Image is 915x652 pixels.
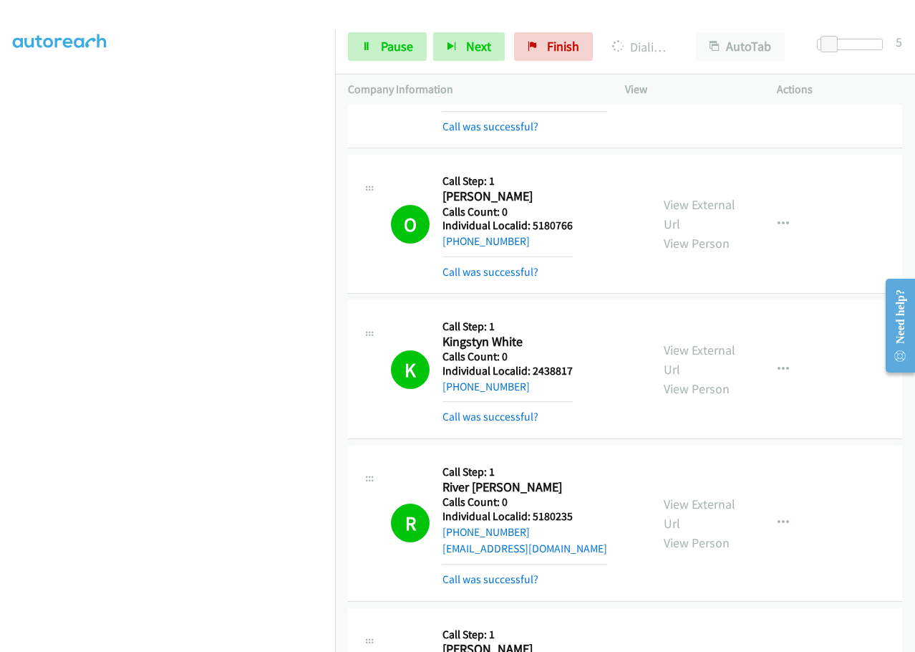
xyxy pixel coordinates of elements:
[442,364,573,378] h5: Individual Localid: 2438817
[442,495,607,509] h5: Calls Count: 0
[664,534,730,551] a: View Person
[612,37,670,57] p: Dialing [PERSON_NAME]
[442,320,573,334] h5: Call Step: 1
[442,525,530,539] a: [PHONE_NUMBER]
[442,188,573,205] h2: [PERSON_NAME]
[873,269,915,383] iframe: Resource Center
[442,205,573,219] h5: Calls Count: 0
[664,342,735,378] a: View External Url
[777,81,903,98] p: Actions
[547,38,579,54] span: Finish
[348,81,599,98] p: Company Information
[391,350,430,389] h1: K
[896,32,902,52] div: 5
[442,509,607,524] h5: Individual Localid: 5180235
[442,479,607,496] h2: River [PERSON_NAME]
[381,38,413,54] span: Pause
[664,196,735,232] a: View External Url
[442,542,607,555] a: [EMAIL_ADDRESS][DOMAIN_NAME]
[442,380,530,393] a: [PHONE_NUMBER]
[442,410,538,423] a: Call was successful?
[696,32,785,61] button: AutoTab
[664,496,735,532] a: View External Url
[442,265,538,279] a: Call was successful?
[664,235,730,251] a: View Person
[442,465,607,479] h5: Call Step: 1
[391,205,430,244] h1: O
[442,234,530,248] a: [PHONE_NUMBER]
[433,32,505,61] button: Next
[391,504,430,542] h1: R
[442,350,573,364] h5: Calls Count: 0
[442,628,607,642] h5: Call Step: 1
[442,120,538,133] a: Call was successful?
[442,572,538,586] a: Call was successful?
[442,334,573,350] h2: Kingstyn White
[348,32,427,61] a: Pause
[466,38,491,54] span: Next
[514,32,593,61] a: Finish
[664,380,730,397] a: View Person
[442,219,573,233] h5: Individual Localid: 5180766
[625,81,751,98] p: View
[442,174,573,188] h5: Call Step: 1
